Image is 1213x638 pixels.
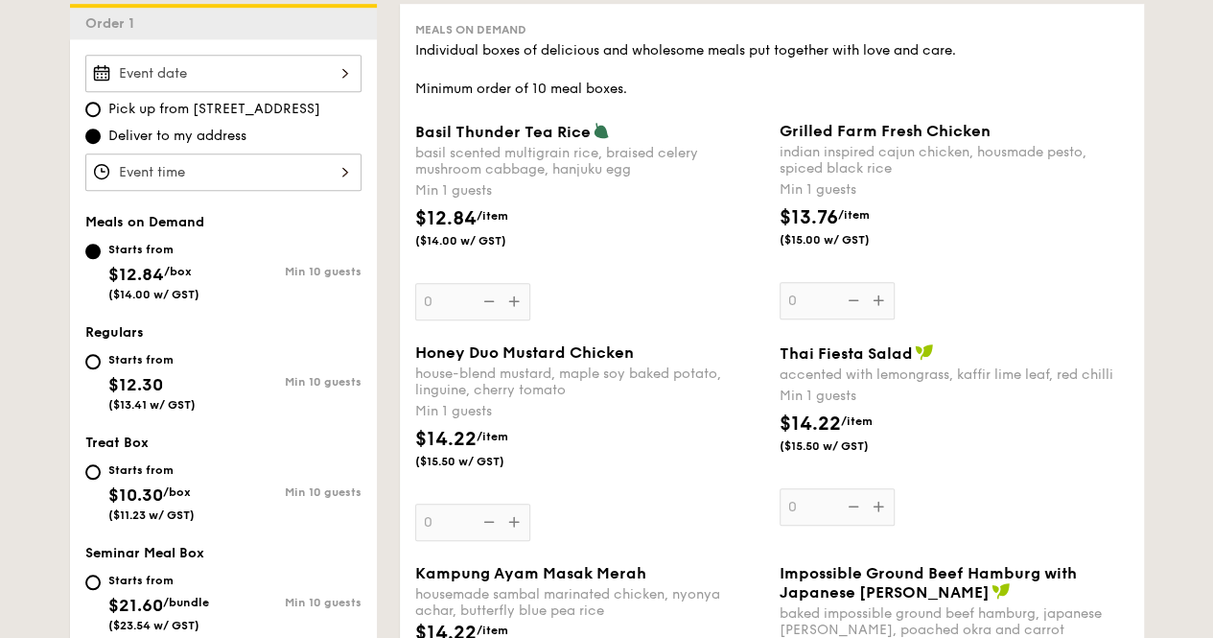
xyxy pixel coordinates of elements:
[223,375,362,389] div: Min 10 guests
[108,573,209,588] div: Starts from
[477,209,508,223] span: /item
[85,55,362,92] input: Event date
[780,232,910,248] span: ($15.00 w/ GST)
[991,582,1011,600] img: icon-vegan.f8ff3823.svg
[223,596,362,609] div: Min 10 guests
[477,430,508,443] span: /item
[85,435,149,451] span: Treat Box
[108,398,196,412] span: ($13.41 w/ GST)
[85,545,204,561] span: Seminar Meal Box
[415,207,477,230] span: $12.84
[108,242,199,257] div: Starts from
[780,180,1129,200] div: Min 1 guests
[108,288,199,301] span: ($14.00 w/ GST)
[223,265,362,278] div: Min 10 guests
[780,564,1077,602] span: Impossible Ground Beef Hamburg with Japanese [PERSON_NAME]
[780,144,1129,177] div: indian inspired cajun chicken, housmade pesto, spiced black rice
[477,624,508,637] span: /item
[780,122,991,140] span: Grilled Farm Fresh Chicken
[780,344,913,363] span: Thai Fiesta Salad
[780,438,910,454] span: ($15.50 w/ GST)
[85,15,142,32] span: Order 1
[108,264,164,285] span: $12.84
[415,366,764,398] div: house-blend mustard, maple soy baked potato, linguine, cherry tomato
[85,102,101,117] input: Pick up from [STREET_ADDRESS]
[593,122,610,139] img: icon-vegetarian.fe4039eb.svg
[108,462,195,478] div: Starts from
[108,352,196,367] div: Starts from
[415,181,764,201] div: Min 1 guests
[163,485,191,499] span: /box
[164,265,192,278] span: /box
[415,23,526,36] span: Meals on Demand
[85,324,144,341] span: Regulars
[108,127,246,146] span: Deliver to my address
[108,508,195,522] span: ($11.23 w/ GST)
[85,354,101,369] input: Starts from$12.30($13.41 w/ GST)Min 10 guests
[415,454,546,469] span: ($15.50 w/ GST)
[85,575,101,590] input: Starts from$21.60/bundle($23.54 w/ GST)Min 10 guests
[163,596,209,609] span: /bundle
[108,374,163,395] span: $12.30
[780,206,838,229] span: $13.76
[415,145,764,177] div: basil scented multigrain rice, braised celery mushroom cabbage, hanjuku egg
[415,233,546,248] span: ($14.00 w/ GST)
[108,619,199,632] span: ($23.54 w/ GST)
[841,414,873,428] span: /item
[415,428,477,451] span: $14.22
[85,244,101,259] input: Starts from$12.84/box($14.00 w/ GST)Min 10 guests
[108,595,163,616] span: $21.60
[415,343,634,362] span: Honey Duo Mustard Chicken
[415,123,591,141] span: Basil Thunder Tea Rice
[415,586,764,619] div: housemade sambal marinated chicken, nyonya achar, butterfly blue pea rice
[415,41,1129,99] div: Individual boxes of delicious and wholesome meals put together with love and care. Minimum order ...
[108,100,320,119] span: Pick up from [STREET_ADDRESS]
[915,343,934,361] img: icon-vegan.f8ff3823.svg
[223,485,362,499] div: Min 10 guests
[85,214,204,230] span: Meals on Demand
[85,129,101,144] input: Deliver to my address
[85,154,362,191] input: Event time
[838,208,870,222] span: /item
[415,564,646,582] span: Kampung Ayam Masak Merah
[780,366,1129,383] div: accented with lemongrass, kaffir lime leaf, red chilli
[415,402,764,421] div: Min 1 guests
[780,413,841,436] span: $14.22
[85,464,101,480] input: Starts from$10.30/box($11.23 w/ GST)Min 10 guests
[780,387,1129,406] div: Min 1 guests
[108,484,163,506] span: $10.30
[780,605,1129,638] div: baked impossible ground beef hamburg, japanese [PERSON_NAME], poached okra and carrot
